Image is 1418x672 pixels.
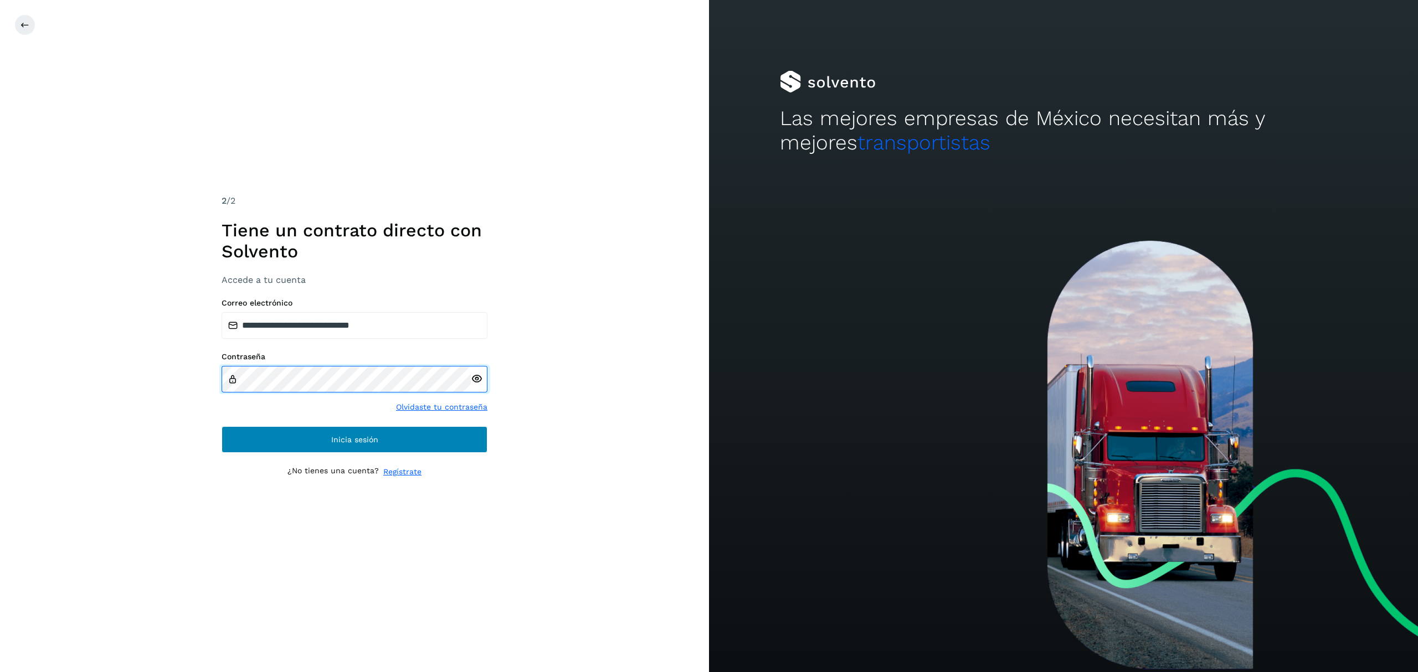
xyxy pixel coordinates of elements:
div: /2 [222,194,487,208]
a: Olvidaste tu contraseña [396,401,487,413]
button: Inicia sesión [222,426,487,453]
h3: Accede a tu cuenta [222,275,487,285]
label: Contraseña [222,352,487,361]
label: Correo electrónico [222,298,487,308]
a: Regístrate [383,466,422,478]
span: transportistas [857,131,990,154]
h2: Las mejores empresas de México necesitan más y mejores [780,106,1347,156]
span: 2 [222,195,227,206]
span: Inicia sesión [331,436,378,443]
h1: Tiene un contrato directo con Solvento [222,220,487,262]
p: ¿No tienes una cuenta? [287,466,379,478]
